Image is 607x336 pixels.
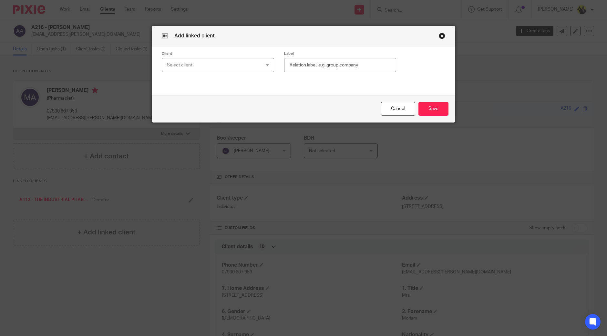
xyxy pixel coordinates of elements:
[174,33,215,38] span: Add linked client
[418,102,448,116] button: Save
[381,102,415,116] button: Cancel
[284,51,396,56] label: Label
[162,51,274,56] label: Client
[284,58,396,73] input: Relation label, e.g. group company
[167,58,252,72] div: Select client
